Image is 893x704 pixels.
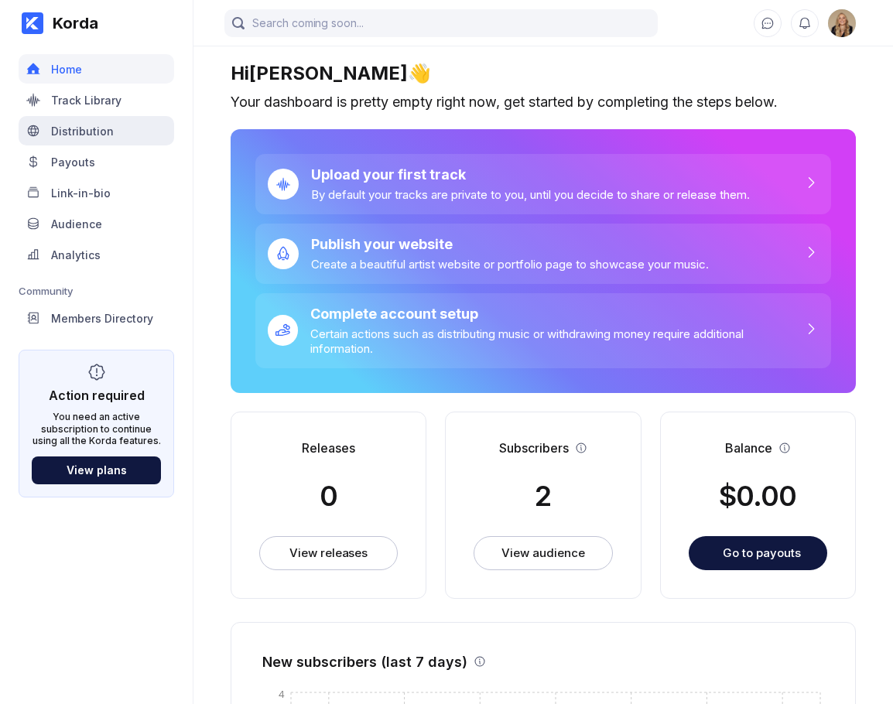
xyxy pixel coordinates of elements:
div: 2 [535,479,551,513]
div: Publish your website [311,236,709,252]
div: Distribution [51,125,114,138]
div: Releases [302,440,355,456]
div: Track Library [51,94,121,107]
button: View plans [32,456,161,484]
a: Track Library [19,85,174,116]
img: 160x160 [828,9,856,37]
a: Complete account setupCertain actions such as distributing music or withdrawing money require add... [255,293,831,368]
div: Subscribers [499,440,569,456]
div: Certain actions such as distributing music or withdrawing money require additional information. [310,326,803,356]
div: Audience [51,217,102,231]
a: Distribution [19,116,174,147]
button: View audience [474,536,612,570]
div: Upload your first track [311,166,750,183]
div: New subscribers (last 7 days) [262,654,467,670]
div: View audience [501,545,584,561]
div: Korda [43,14,98,32]
div: Link-in-bio [51,186,111,200]
div: You need an active subscription to continue using all the Korda features. [32,411,161,447]
div: Create a beautiful artist website or portfolio page to showcase your music. [311,257,709,272]
div: View plans [67,463,127,477]
div: By default your tracks are private to you, until you decide to share or release them. [311,187,750,202]
a: Members Directory [19,303,174,334]
div: Payouts [51,155,95,169]
button: Go to payouts [689,536,827,570]
div: Community [19,285,174,297]
input: Search coming soon... [224,9,658,37]
div: Hi [PERSON_NAME] 👋 [231,62,856,84]
div: Balance [725,440,772,456]
div: 0 [320,479,337,513]
button: View releases [259,536,398,570]
tspan: 4 [279,688,285,700]
a: Payouts [19,147,174,178]
a: Audience [19,209,174,240]
a: Link-in-bio [19,178,174,209]
div: Members Directory [51,312,153,325]
a: Analytics [19,240,174,271]
div: Your dashboard is pretty empty right now, get started by completing the steps below. [231,94,856,111]
div: Go to payouts [723,545,801,560]
div: Analytics [51,248,101,261]
div: Home [51,63,82,76]
div: Complete account setup [310,306,803,322]
div: Alina Verbenchuk [828,9,856,37]
div: Action required [49,388,145,403]
div: $ 0.00 [719,479,796,513]
div: View releases [289,545,368,561]
a: Publish your websiteCreate a beautiful artist website or portfolio page to showcase your music. [255,224,831,284]
a: Upload your first trackBy default your tracks are private to you, until you decide to share or re... [255,154,831,214]
a: Home [19,54,174,85]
